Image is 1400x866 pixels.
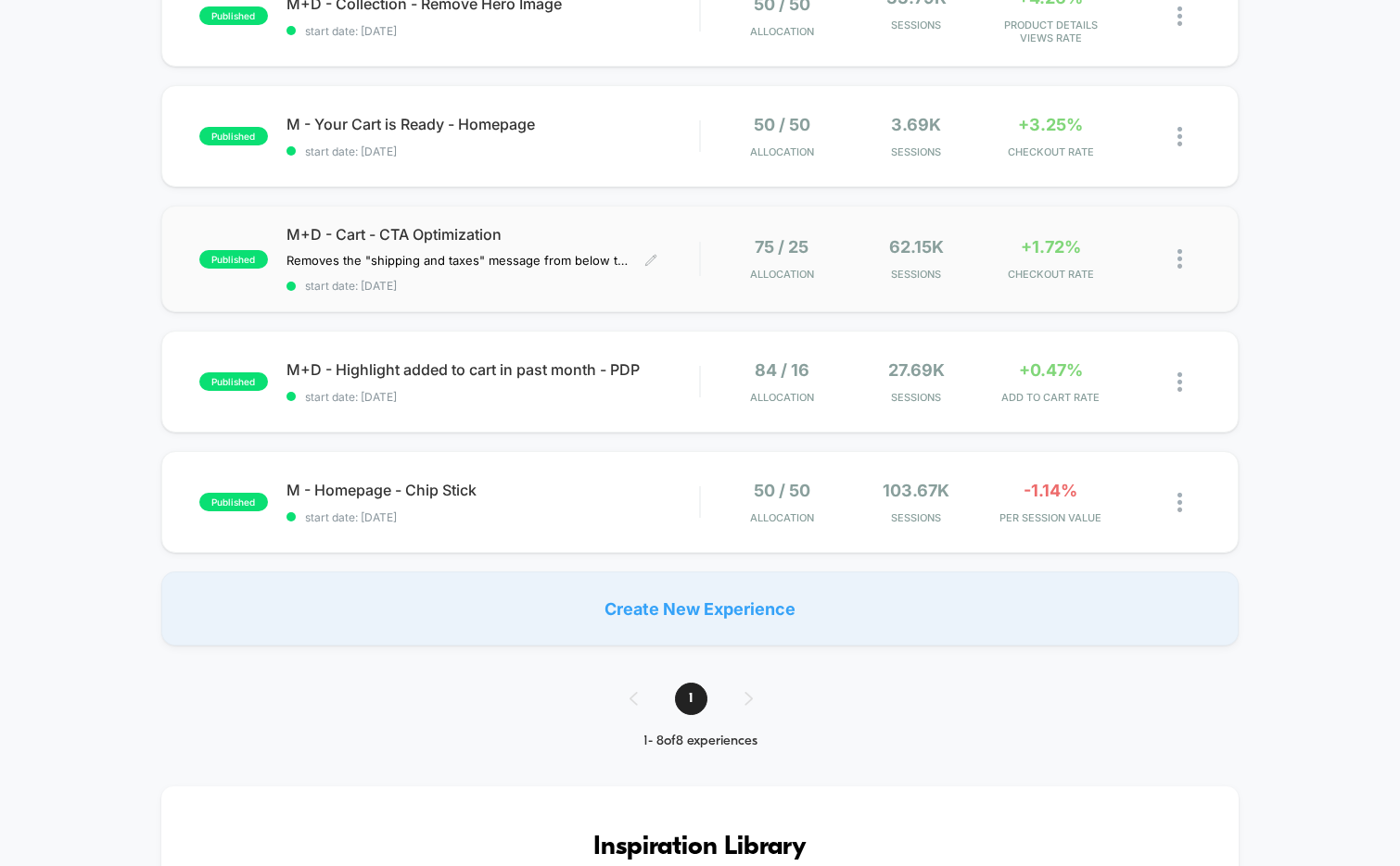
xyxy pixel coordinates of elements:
span: 62.15k [889,237,944,257]
span: M+D - Cart - CTA Optimization [286,225,700,244]
span: 50 / 50 [754,115,810,134]
span: +0.47% [1019,360,1083,380]
span: Sessions [854,391,979,404]
img: close [1177,127,1182,146]
span: 1 [675,683,707,715]
span: +3.25% [1018,115,1083,134]
span: 27.69k [888,360,945,380]
span: 50 / 50 [754,481,810,500]
span: published [199,372,268,391]
div: 1 - 8 of 8 experiences [611,734,790,749]
span: +1.72% [1021,237,1081,257]
span: 75 / 25 [755,237,808,257]
span: PER SESSION VALUE [988,511,1114,524]
span: CHECKOUT RATE [988,268,1114,281]
span: published [199,6,268,25]
span: published [199,127,268,145]
span: 103.67k [883,481,949,500]
img: close [1177,372,1182,392]
span: Sessions [854,268,979,281]
span: CHECKOUT RATE [988,145,1114,158]
span: Removes the "shipping and taxes" message from below the CTA and replaces it with message about re... [286,253,630,268]
span: start date: [DATE] [286,144,700,158]
span: Sessions [854,145,979,158]
img: close [1177,493,1182,512]
span: ADD TO CART RATE [988,391,1114,404]
div: Create New Experience [161,571,1240,646]
span: Allocation [750,268,814,281]
span: start date: [DATE] [286,279,700,293]
span: Allocation [750,511,814,524]
span: Allocation [750,25,814,38]
span: M - Your Cart is Ready - Homepage [286,115,700,133]
span: Sessions [854,511,979,524]
span: published [199,493,268,511]
span: Allocation [750,145,814,158]
span: start date: [DATE] [286,24,700,38]
span: published [199,250,268,269]
span: PRODUCT DETAILS VIEWS RATE [988,19,1114,44]
span: Allocation [750,391,814,404]
span: -1.14% [1024,481,1077,500]
span: 84 / 16 [755,360,809,380]
span: start date: [DATE] [286,510,700,524]
span: Sessions [854,19,979,31]
span: start date: [DATE] [286,390,700,404]
img: close [1177,6,1182,26]
h3: Inspiration Library [217,833,1184,862]
img: close [1177,249,1182,269]
span: 3.69k [891,115,941,134]
span: M - Homepage - Chip Stick [286,481,700,499]
span: M+D - Highlight added to cart in past month - PDP [286,360,700,379]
